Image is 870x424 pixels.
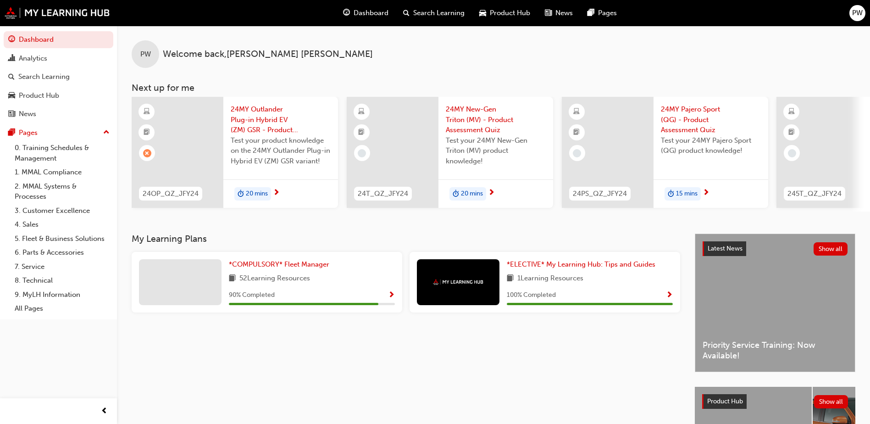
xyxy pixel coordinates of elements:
[668,188,674,200] span: duration-icon
[472,4,538,22] a: car-iconProduct Hub
[11,218,113,232] a: 4. Sales
[229,260,329,268] span: *COMPULSORY* Fleet Manager
[788,127,795,139] span: booktick-icon
[587,7,594,19] span: pages-icon
[163,49,373,60] span: Welcome back , [PERSON_NAME] [PERSON_NAME]
[4,124,113,141] button: Pages
[661,104,761,135] span: 24MY Pajero Sport (QG) - Product Assessment Quiz
[231,104,331,135] span: 24MY Outlander Plug-in Hybrid EV (ZM) GSR - Product Assessment Quiz
[666,290,673,301] button: Show Progress
[396,4,472,22] a: search-iconSearch Learning
[343,7,350,19] span: guage-icon
[5,7,110,19] a: mmal
[358,189,408,199] span: 24T_QZ_JFY24
[666,291,673,300] span: Show Progress
[4,50,113,67] a: Analytics
[144,127,150,139] span: booktick-icon
[433,279,483,285] img: mmal
[555,8,573,18] span: News
[573,149,581,157] span: learningRecordVerb_NONE-icon
[573,106,580,118] span: learningResourceType_ELEARNING-icon
[358,149,366,157] span: learningRecordVerb_NONE-icon
[132,234,680,244] h3: My Learning Plans
[573,189,627,199] span: 24PS_QZ_JFY24
[347,97,553,208] a: 24T_QZ_JFY2424MY New-Gen Triton (MV) - Product Assessment QuizTest your 24MY New-Gen Triton (MV) ...
[703,189,709,197] span: next-icon
[488,189,495,197] span: next-icon
[143,149,151,157] span: learningRecordVerb_FAIL-icon
[814,242,848,256] button: Show all
[538,4,580,22] a: news-iconNews
[490,8,530,18] span: Product Hub
[573,127,580,139] span: booktick-icon
[144,106,150,118] span: learningResourceType_ELEARNING-icon
[852,8,863,18] span: PW
[4,87,113,104] a: Product Hub
[358,106,365,118] span: learningResourceType_ELEARNING-icon
[358,127,365,139] span: booktick-icon
[562,97,768,208] a: 24PS_QZ_JFY2424MY Pajero Sport (QG) - Product Assessment QuizTest your 24MY Pajero Sport (QG) pro...
[11,273,113,288] a: 8. Technical
[461,189,483,199] span: 20 mins
[143,189,199,199] span: 24OP_QZ_JFY24
[598,8,617,18] span: Pages
[11,204,113,218] a: 3. Customer Excellence
[403,7,410,19] span: search-icon
[19,90,59,101] div: Product Hub
[8,73,15,81] span: search-icon
[11,165,113,179] a: 1. MMAL Compliance
[18,72,70,82] div: Search Learning
[11,232,113,246] a: 5. Fleet & Business Solutions
[446,135,546,167] span: Test your 24MY New-Gen Triton (MV) product knowledge!
[273,189,280,197] span: next-icon
[661,135,761,156] span: Test your 24MY Pajero Sport (QG) product knowledge!
[354,8,388,18] span: Dashboard
[117,83,870,93] h3: Next up for me
[8,92,15,100] span: car-icon
[479,7,486,19] span: car-icon
[702,394,848,409] a: Product HubShow all
[11,179,113,204] a: 2. MMAL Systems & Processes
[708,245,743,252] span: Latest News
[446,104,546,135] span: 24MY New-Gen Triton (MV) - Product Assessment Quiz
[238,188,244,200] span: duration-icon
[507,259,659,270] a: *ELECTIVE* My Learning Hub: Tips and Guides
[545,7,552,19] span: news-icon
[132,97,338,208] a: 24OP_QZ_JFY2424MY Outlander Plug-in Hybrid EV (ZM) GSR - Product Assessment QuizTest your product...
[246,189,268,199] span: 20 mins
[11,288,113,302] a: 9. MyLH Information
[19,109,36,119] div: News
[11,260,113,274] a: 7. Service
[8,36,15,44] span: guage-icon
[507,273,514,285] span: book-icon
[703,340,848,361] span: Priority Service Training: Now Available!
[11,141,113,165] a: 0. Training Schedules & Management
[229,259,333,270] a: *COMPULSORY* Fleet Manager
[11,301,113,316] a: All Pages
[388,291,395,300] span: Show Progress
[8,55,15,63] span: chart-icon
[707,397,743,405] span: Product Hub
[787,189,842,199] span: 245T_QZ_JFY24
[388,290,395,301] button: Show Progress
[453,188,459,200] span: duration-icon
[676,189,698,199] span: 15 mins
[239,273,310,285] span: 52 Learning Resources
[229,273,236,285] span: book-icon
[19,128,38,138] div: Pages
[413,8,465,18] span: Search Learning
[814,395,848,408] button: Show all
[336,4,396,22] a: guage-iconDashboard
[580,4,624,22] a: pages-iconPages
[788,149,796,157] span: learningRecordVerb_NONE-icon
[4,68,113,85] a: Search Learning
[4,106,113,123] a: News
[231,135,331,167] span: Test your product knowledge on the 24MY Outlander Plug-in Hybrid EV (ZM) GSR variant!
[517,273,583,285] span: 1 Learning Resources
[140,49,151,60] span: PW
[507,290,556,301] span: 100 % Completed
[19,53,47,64] div: Analytics
[229,290,275,301] span: 90 % Completed
[11,245,113,260] a: 6. Parts & Accessories
[8,110,15,118] span: news-icon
